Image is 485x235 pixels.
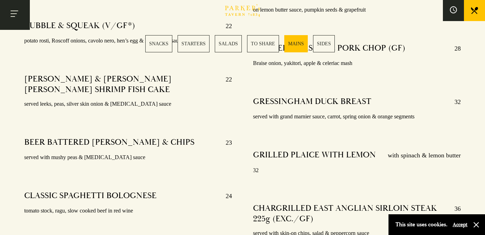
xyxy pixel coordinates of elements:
p: served with mushy peas & [MEDICAL_DATA] sauce [24,152,232,163]
p: on lemon butter sauce, pumpkin seeds & grapefruit [253,5,461,15]
h4: CHARGRILLED EAST ANGLIAN SIRLOIN STEAK 225g (EXC./GF) [253,203,447,224]
p: 23 [219,137,232,148]
a: 5 / 6 [284,35,308,52]
p: with spinach & lemon butter [381,150,461,161]
p: served with grand marnier sauce, carrot, spring onion & orange segments [253,112,461,122]
button: Accept [453,221,467,228]
a: 4 / 6 [247,35,279,52]
p: This site uses cookies. [396,220,447,230]
h4: GRESSINGHAM DUCK BREAST [253,96,371,107]
p: served leeks, peas, silver skin onion & [MEDICAL_DATA] sauce [24,99,232,109]
h4: [PERSON_NAME] & [PERSON_NAME] [PERSON_NAME] SHRIMP FISH CAKE [24,74,219,95]
p: 24 [219,190,232,202]
p: 32 [253,165,461,176]
a: 3 / 6 [215,35,242,52]
p: tomato stock, ragu, slow cooked beef in red wine [24,206,232,216]
h4: BEER BATTERED [PERSON_NAME] & CHIPS [24,137,194,148]
button: Close and accept [473,221,480,228]
a: 6 / 6 [313,35,335,52]
a: 1 / 6 [145,35,172,52]
h4: CLASSIC SPAGHETTI BOLOGNESE [24,190,157,202]
p: 36 [447,203,461,224]
p: 22 [219,74,232,95]
p: 32 [447,96,461,107]
a: 2 / 6 [178,35,210,52]
h4: GRILLED PLAICE WITH LEMON [253,150,376,161]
